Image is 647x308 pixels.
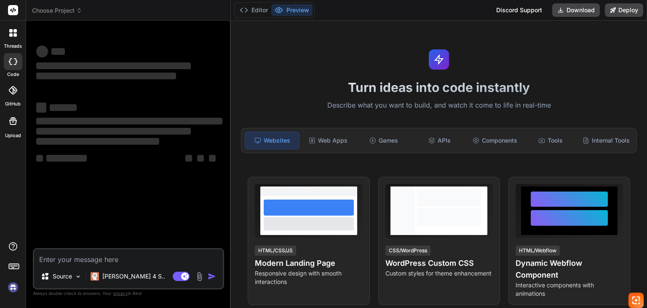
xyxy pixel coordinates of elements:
[236,100,642,111] p: Describe what you want to build, and watch it come to life in real-time
[33,289,224,297] p: Always double-check its answers. Your in Bind
[46,155,87,162] span: ‌
[579,132,633,149] div: Internal Tools
[51,48,65,55] span: ‌
[197,155,204,162] span: ‌
[271,4,313,16] button: Preview
[301,132,355,149] div: Web Apps
[468,132,522,149] div: Components
[50,104,77,111] span: ‌
[53,272,72,281] p: Source
[524,132,577,149] div: Tools
[412,132,466,149] div: APIs
[36,103,46,113] span: ‌
[255,269,362,286] p: Responsive design with smooth interactions
[32,6,82,15] span: Choose Project
[255,246,296,256] div: HTML/CSS/JS
[113,291,128,296] span: privacy
[36,128,191,135] span: ‌
[5,100,21,108] label: GitHub
[236,4,271,16] button: Editor
[102,272,165,281] p: [PERSON_NAME] 4 S..
[195,272,204,281] img: attachment
[91,272,99,281] img: Claude 4 Sonnet
[5,132,21,139] label: Upload
[516,246,560,256] div: HTML/Webflow
[208,272,216,281] img: icon
[236,80,642,95] h1: Turn ideas into code instantly
[605,3,643,17] button: Deploy
[245,132,299,149] div: Websites
[516,257,623,281] h4: Dynamic Webflow Component
[552,3,600,17] button: Download
[255,257,362,269] h4: Modern Landing Page
[36,155,43,162] span: ‌
[6,280,20,294] img: signin
[385,269,493,278] p: Custom styles for theme enhancement
[36,62,191,69] span: ‌
[491,3,547,17] div: Discord Support
[36,73,176,79] span: ‌
[385,257,493,269] h4: WordPress Custom CSS
[357,132,411,149] div: Games
[4,43,22,50] label: threads
[75,273,82,280] img: Pick Models
[516,281,623,298] p: Interactive components with animations
[185,155,192,162] span: ‌
[209,155,216,162] span: ‌
[7,71,19,78] label: code
[36,118,222,124] span: ‌
[36,138,159,145] span: ‌
[36,46,48,57] span: ‌
[385,246,430,256] div: CSS/WordPress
